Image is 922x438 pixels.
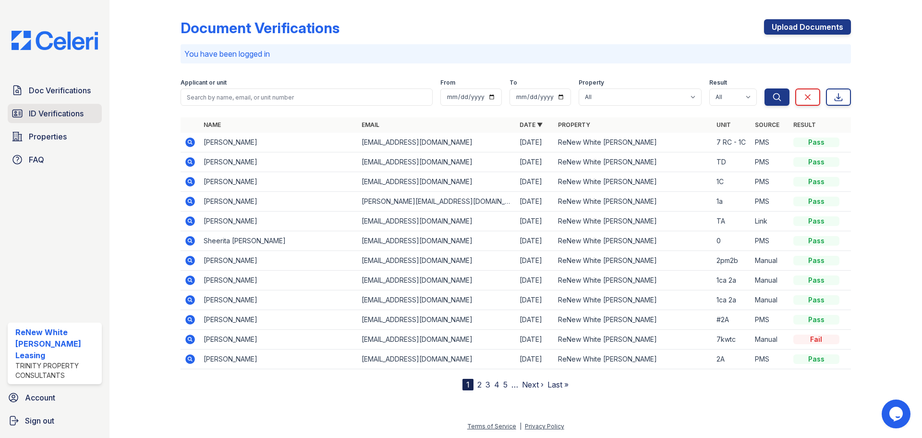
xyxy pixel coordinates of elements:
td: TD [713,152,751,172]
td: [EMAIL_ADDRESS][DOMAIN_NAME] [358,310,516,330]
td: [DATE] [516,350,554,369]
td: [PERSON_NAME] [200,133,358,152]
a: FAQ [8,150,102,169]
td: 1ca 2a [713,271,751,290]
td: [EMAIL_ADDRESS][DOMAIN_NAME] [358,330,516,350]
span: ID Verifications [29,108,84,119]
label: Applicant or unit [181,79,227,87]
td: [EMAIL_ADDRESS][DOMAIN_NAME] [358,172,516,192]
div: ReNew White [PERSON_NAME] Leasing [15,326,98,361]
a: Last » [547,380,569,389]
td: [EMAIL_ADDRESS][DOMAIN_NAME] [358,251,516,271]
td: 1C [713,172,751,192]
td: [PERSON_NAME] [200,271,358,290]
td: ReNew White [PERSON_NAME] [554,251,712,271]
td: 2A [713,350,751,369]
td: [DATE] [516,231,554,251]
label: Result [709,79,727,87]
td: [EMAIL_ADDRESS][DOMAIN_NAME] [358,152,516,172]
a: 4 [494,380,499,389]
td: [DATE] [516,133,554,152]
a: Next › [522,380,544,389]
td: [DATE] [516,212,554,231]
td: ReNew White [PERSON_NAME] [554,271,712,290]
a: Properties [8,127,102,146]
td: 1a [713,192,751,212]
div: Document Verifications [181,19,340,37]
td: [DATE] [516,290,554,310]
div: Pass [793,315,839,325]
td: [DATE] [516,330,554,350]
a: Property [558,121,590,128]
a: Terms of Service [467,423,516,430]
td: ReNew White [PERSON_NAME] [554,310,712,330]
td: [EMAIL_ADDRESS][DOMAIN_NAME] [358,271,516,290]
span: FAQ [29,154,44,165]
td: [PERSON_NAME] [200,251,358,271]
a: Result [793,121,816,128]
div: Pass [793,197,839,206]
td: [DATE] [516,271,554,290]
a: Account [4,388,106,407]
img: CE_Logo_Blue-a8612792a0a2168367f1c8372b55b34899dd931a85d93a1a3d3e32e68fde9ad4.png [4,31,106,50]
td: PMS [751,172,789,192]
td: [EMAIL_ADDRESS][DOMAIN_NAME] [358,350,516,369]
div: Pass [793,256,839,265]
a: Unit [716,121,731,128]
td: TA [713,212,751,231]
td: [DATE] [516,192,554,212]
td: [PERSON_NAME] [200,152,358,172]
span: Account [25,392,55,403]
td: PMS [751,152,789,172]
div: Pass [793,157,839,167]
td: [DATE] [516,251,554,271]
div: 1 [462,379,473,390]
td: ReNew White [PERSON_NAME] [554,152,712,172]
td: [EMAIL_ADDRESS][DOMAIN_NAME] [358,133,516,152]
div: Trinity Property Consultants [15,361,98,380]
td: 1ca 2a [713,290,751,310]
td: 0 [713,231,751,251]
label: To [510,79,517,87]
span: Properties [29,131,67,142]
a: Source [755,121,779,128]
td: PMS [751,133,789,152]
a: Date ▼ [520,121,543,128]
td: Link [751,212,789,231]
td: [PERSON_NAME] [200,310,358,330]
a: 5 [503,380,508,389]
td: ReNew White [PERSON_NAME] [554,330,712,350]
button: Sign out [4,411,106,430]
div: Pass [793,177,839,187]
td: ReNew White [PERSON_NAME] [554,172,712,192]
a: Email [362,121,379,128]
td: ReNew White [PERSON_NAME] [554,350,712,369]
td: [EMAIL_ADDRESS][DOMAIN_NAME] [358,290,516,310]
a: ID Verifications [8,104,102,123]
a: Upload Documents [764,19,851,35]
td: ReNew White [PERSON_NAME] [554,192,712,212]
label: Property [579,79,604,87]
td: PMS [751,350,789,369]
td: ReNew White [PERSON_NAME] [554,212,712,231]
td: ReNew White [PERSON_NAME] [554,133,712,152]
span: Sign out [25,415,54,426]
td: [PERSON_NAME] [200,350,358,369]
a: Name [204,121,221,128]
a: Doc Verifications [8,81,102,100]
div: Pass [793,275,839,285]
td: Manual [751,290,789,310]
td: [DATE] [516,172,554,192]
td: Manual [751,330,789,350]
td: ReNew White [PERSON_NAME] [554,231,712,251]
td: 7kwtc [713,330,751,350]
td: [PERSON_NAME] [200,192,358,212]
div: | [520,423,522,430]
td: PMS [751,310,789,330]
td: Manual [751,251,789,271]
div: Pass [793,236,839,246]
td: [PERSON_NAME] [200,330,358,350]
span: Doc Verifications [29,85,91,96]
td: PMS [751,231,789,251]
td: [PERSON_NAME] [200,290,358,310]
